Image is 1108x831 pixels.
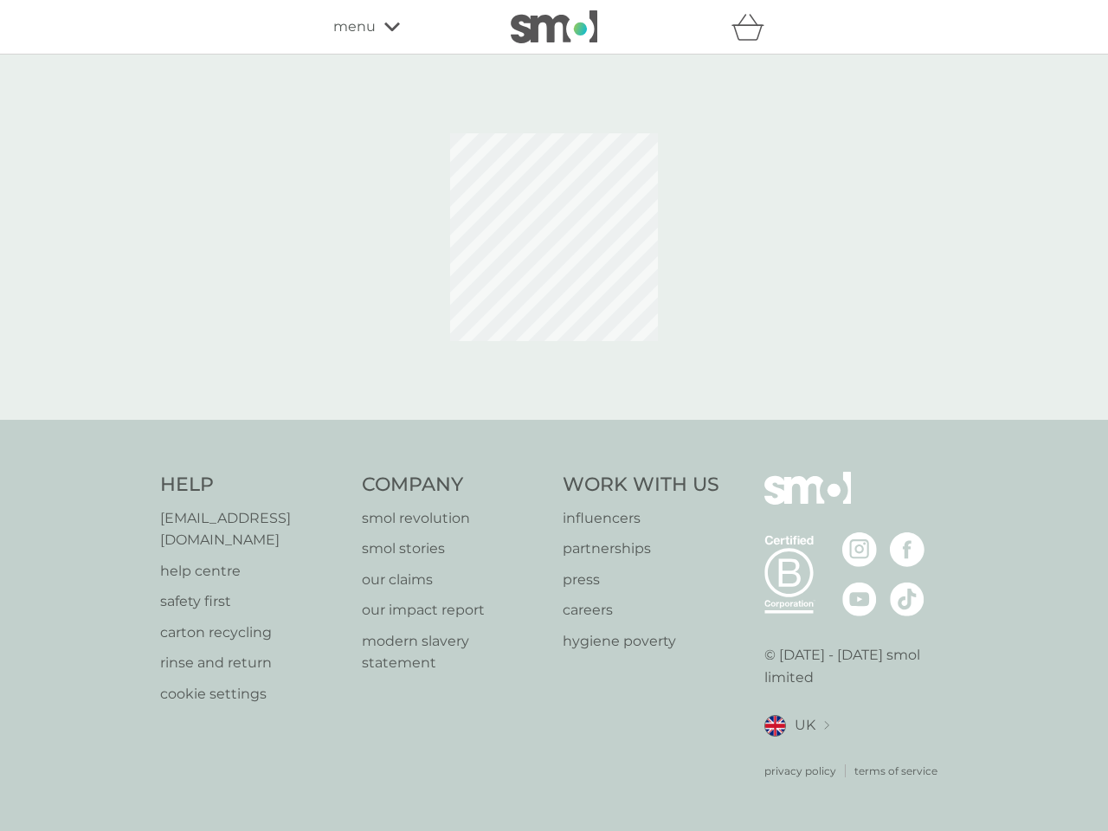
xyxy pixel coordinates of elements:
a: press [563,569,719,591]
img: UK flag [764,715,786,737]
a: our impact report [362,599,546,622]
a: partnerships [563,538,719,560]
img: visit the smol Facebook page [890,532,924,567]
a: help centre [160,560,345,583]
a: cookie settings [160,683,345,705]
a: hygiene poverty [563,630,719,653]
a: safety first [160,590,345,613]
a: carton recycling [160,622,345,644]
a: influencers [563,507,719,530]
a: [EMAIL_ADDRESS][DOMAIN_NAME] [160,507,345,551]
h4: Company [362,472,546,499]
img: smol [764,472,851,531]
img: visit the smol Instagram page [842,532,877,567]
a: privacy policy [764,763,836,779]
img: visit the smol Youtube page [842,582,877,616]
h4: Help [160,472,345,499]
p: © [DATE] - [DATE] smol limited [764,644,949,688]
img: visit the smol Tiktok page [890,582,924,616]
div: basket [731,10,775,44]
a: careers [563,599,719,622]
span: menu [333,16,376,38]
a: our claims [362,569,546,591]
a: terms of service [854,763,937,779]
a: rinse and return [160,652,345,674]
img: select a new location [824,721,829,731]
h4: Work With Us [563,472,719,499]
span: UK [795,714,815,737]
a: smol stories [362,538,546,560]
a: modern slavery statement [362,630,546,674]
img: smol [511,10,597,43]
a: smol revolution [362,507,546,530]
